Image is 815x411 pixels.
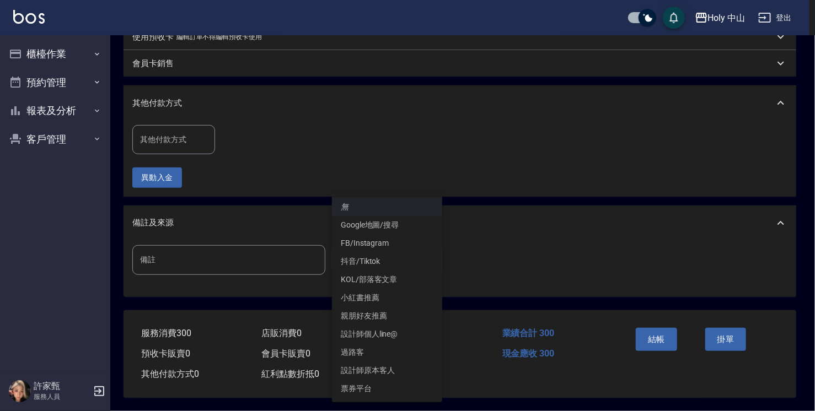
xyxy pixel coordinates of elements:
li: 親朋好友推薦 [332,307,442,325]
li: KOL/部落客文章 [332,271,442,289]
li: 票券平台 [332,380,442,398]
li: FB/Instagram [332,234,442,252]
li: 抖音/Tiktok [332,252,442,271]
li: 過路客 [332,343,442,361]
em: 無 [341,201,348,213]
li: 小紅書推薦 [332,289,442,307]
li: 設計師個人line@ [332,325,442,343]
li: 設計師原本客人 [332,361,442,380]
li: Google地圖/搜尋 [332,216,442,234]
